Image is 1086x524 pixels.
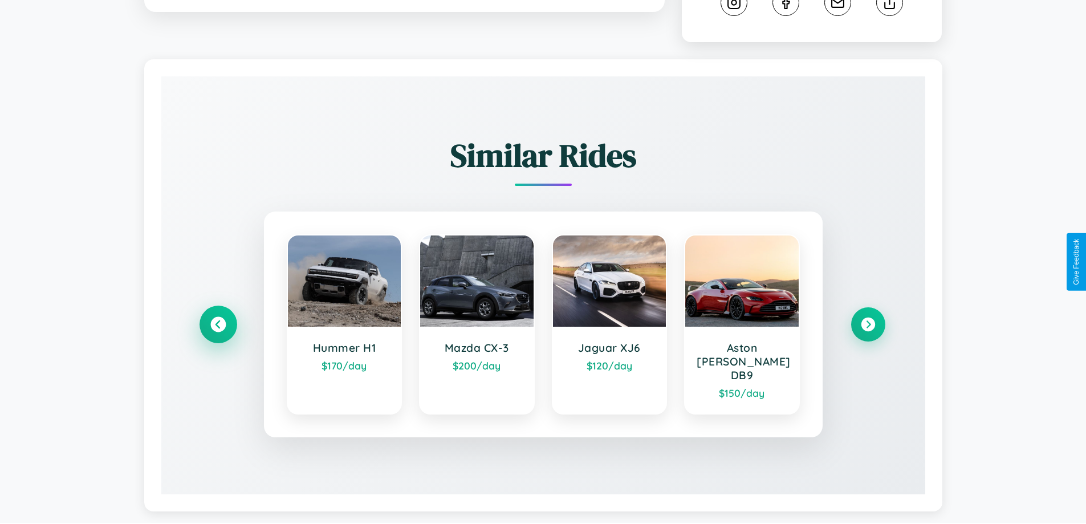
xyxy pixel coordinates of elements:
[299,359,390,372] div: $ 170 /day
[201,133,885,177] h2: Similar Rides
[552,234,668,415] a: Jaguar XJ6$120/day
[287,234,402,415] a: Hummer H1$170/day
[432,341,522,355] h3: Mazda CX-3
[432,359,522,372] div: $ 200 /day
[1072,239,1080,285] div: Give Feedback
[564,341,655,355] h3: Jaguar XJ6
[684,234,800,415] a: Aston [PERSON_NAME] DB9$150/day
[564,359,655,372] div: $ 120 /day
[697,341,787,382] h3: Aston [PERSON_NAME] DB9
[419,234,535,415] a: Mazda CX-3$200/day
[299,341,390,355] h3: Hummer H1
[697,387,787,399] div: $ 150 /day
